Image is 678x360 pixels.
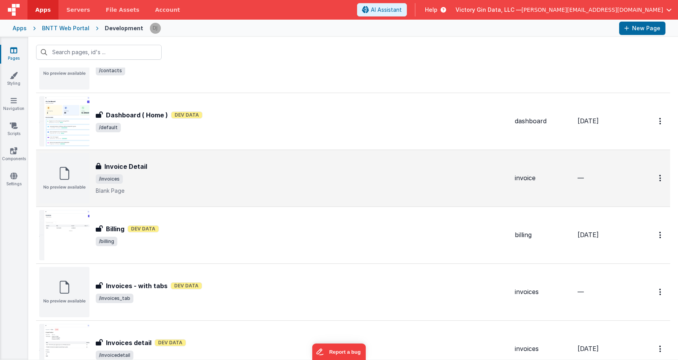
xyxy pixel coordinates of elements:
[96,351,133,360] span: /invoicedetail
[171,111,202,119] span: Dev Data
[619,22,665,35] button: New Page
[654,170,667,186] button: Options
[96,294,133,303] span: /invoices_tab
[96,237,117,246] span: /billing
[515,344,571,353] div: invoices
[106,281,168,291] h3: Invoices - with tabs
[96,187,508,195] p: Blank Page
[104,162,147,171] h3: Invoice Detail
[128,225,159,232] span: Dev Data
[654,284,667,300] button: Options
[515,230,571,239] div: billing
[578,345,599,353] span: [DATE]
[312,344,366,360] iframe: Marker.io feedback button
[42,24,89,32] div: BNTT Web Portal
[515,174,571,183] div: invoice
[515,287,571,296] div: invoices
[106,338,151,347] h3: Invoices detail
[456,6,521,14] span: Victory Gin Data, LLC —
[96,66,125,75] span: /contacts
[36,45,162,60] input: Search pages, id's ...
[357,3,407,16] button: AI Assistant
[578,117,599,125] span: [DATE]
[654,341,667,357] button: Options
[578,231,599,239] span: [DATE]
[654,227,667,243] button: Options
[578,288,584,296] span: —
[105,24,143,32] div: Development
[13,24,27,32] div: Apps
[106,110,168,120] h3: Dashboard ( Home )
[150,23,161,34] img: f3d315f864dfd729bbf95c1be5919636
[371,6,402,14] span: AI Assistant
[578,174,584,182] span: —
[456,6,672,14] button: Victory Gin Data, LLC — [PERSON_NAME][EMAIL_ADDRESS][DOMAIN_NAME]
[654,113,667,129] button: Options
[155,339,186,346] span: Dev Data
[515,117,571,126] div: dashboard
[425,6,437,14] span: Help
[521,6,663,14] span: [PERSON_NAME][EMAIL_ADDRESS][DOMAIN_NAME]
[106,224,124,234] h3: Billing
[96,174,123,184] span: /invoices
[96,123,121,132] span: /default
[171,282,202,289] span: Dev Data
[66,6,90,14] span: Servers
[35,6,51,14] span: Apps
[106,6,140,14] span: File Assets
